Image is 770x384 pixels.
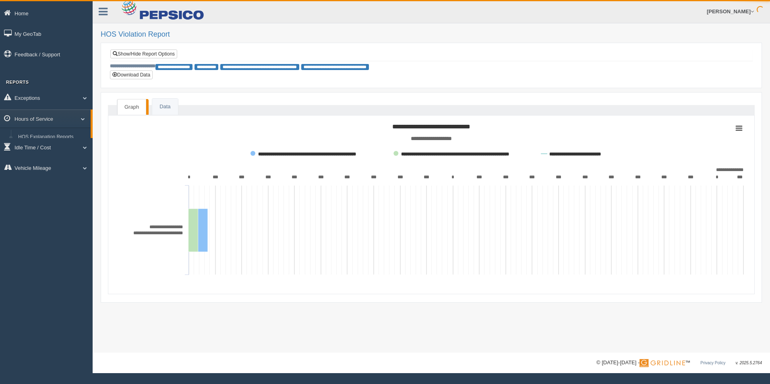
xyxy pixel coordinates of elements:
[110,50,177,58] a: Show/Hide Report Options
[700,361,725,365] a: Privacy Policy
[110,70,153,79] button: Download Data
[101,31,762,39] h2: HOS Violation Report
[14,130,91,145] a: HOS Explanation Reports
[736,361,762,365] span: v. 2025.5.2764
[596,359,762,367] div: © [DATE]-[DATE] - ™
[640,359,685,367] img: Gridline
[152,99,178,115] a: Data
[117,99,146,115] a: Graph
